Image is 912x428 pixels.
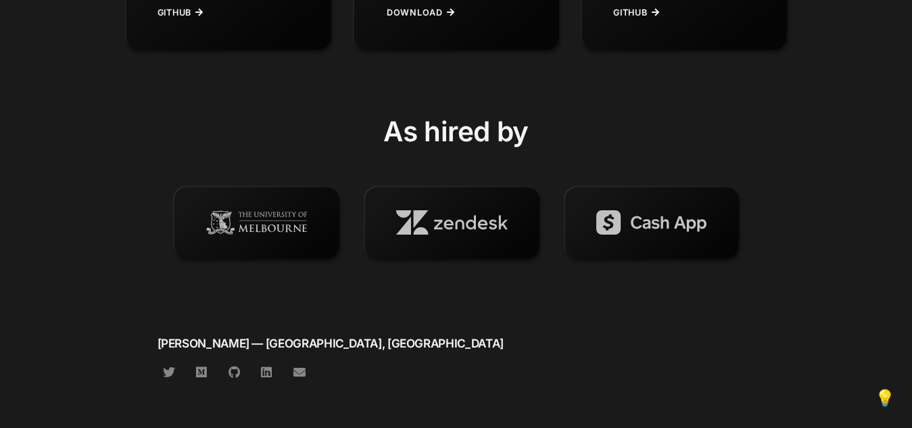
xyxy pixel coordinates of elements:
img: Zendesk [396,210,508,235]
span: 💡 [875,389,895,407]
a: Cash App [564,186,738,259]
h1: As hired by [125,115,788,148]
a: Unimelb [173,186,339,259]
h2: [PERSON_NAME] — [GEOGRAPHIC_DATA], [GEOGRAPHIC_DATA] [158,336,755,350]
span: Download [387,7,443,18]
img: Unimelb [206,210,307,235]
span: Github [158,7,192,18]
button: 💡 [871,385,898,411]
img: Cash App [596,210,706,235]
span: Github [613,7,648,18]
a: Zendesk [364,186,540,259]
